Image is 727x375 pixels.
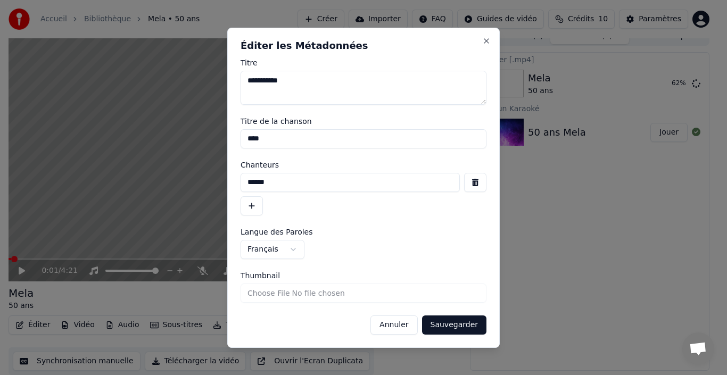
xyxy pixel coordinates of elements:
[241,118,486,125] label: Titre de la chanson
[241,228,313,236] span: Langue des Paroles
[241,272,280,279] span: Thumbnail
[241,41,486,51] h2: Éditer les Métadonnées
[370,315,417,335] button: Annuler
[422,315,486,335] button: Sauvegarder
[241,59,486,66] label: Titre
[241,161,486,169] label: Chanteurs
